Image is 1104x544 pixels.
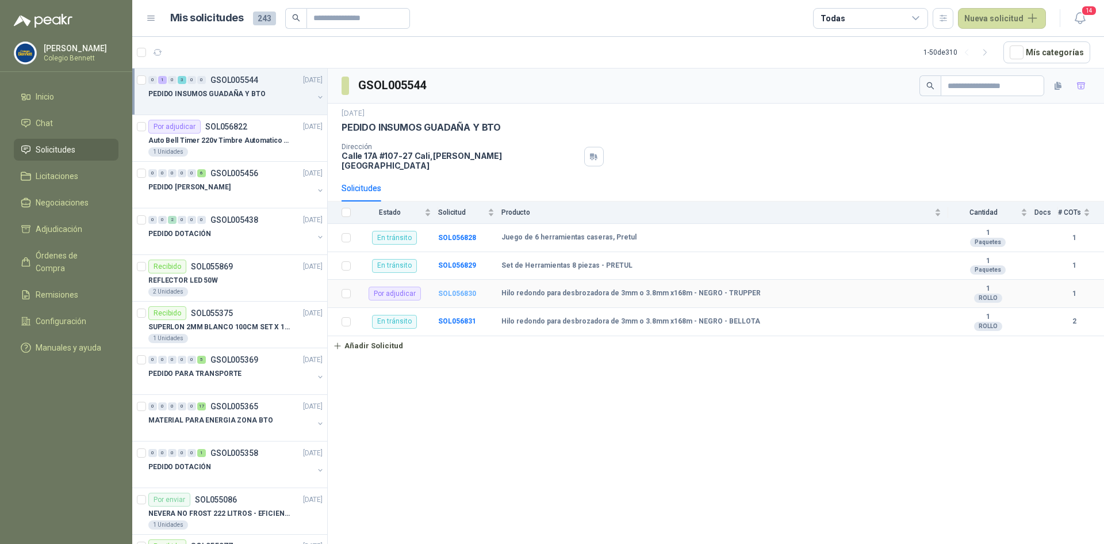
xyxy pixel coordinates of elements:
[197,356,206,364] div: 5
[168,216,177,224] div: 2
[132,115,327,162] a: Por adjudicarSOL056822[DATE] Auto Bell Timer 220v Timbre Automatico Para Colegios, Indust1 Unidades
[1081,5,1097,16] span: 14
[948,313,1028,322] b: 1
[438,290,476,298] a: SOL056830
[438,201,501,224] th: Solicitud
[438,261,476,269] a: SOL056829
[148,353,325,390] a: 0 0 0 0 0 5 GSOL005369[DATE] PEDIDO PARA TRANSPORTE
[948,201,1034,224] th: Cantidad
[948,208,1018,216] span: Cantidad
[197,169,206,177] div: 6
[14,284,118,306] a: Remisiones
[14,218,118,240] a: Adjudicación
[36,315,86,328] span: Configuración
[923,43,994,62] div: 1 - 50 de 310
[948,284,1028,294] b: 1
[44,55,116,62] p: Colegio Bennett
[1069,8,1090,29] button: 14
[195,496,237,504] p: SOL055086
[178,169,186,177] div: 0
[205,123,247,131] p: SOL056822
[292,14,300,22] span: search
[178,216,186,224] div: 0
[178,402,186,410] div: 0
[36,223,82,235] span: Adjudicación
[148,462,211,473] p: PEDIDO DOTACIÓN
[1058,201,1104,224] th: # COTs
[191,263,233,271] p: SOL055869
[342,182,381,195] div: Solicitudes
[148,73,325,110] a: 0 1 0 3 0 0 GSOL005544[DATE] PEDIDO INSUMOS GUADAÑA Y BTO
[821,12,845,25] div: Todas
[148,368,241,379] p: PEDIDO PARA TRANSPORTE
[148,449,157,457] div: 0
[501,233,637,242] b: Juego de 6 herramientas caseras, Pretul
[148,89,266,100] p: PEDIDO INSUMOS GUADAÑA Y BTO
[148,402,157,410] div: 0
[342,151,580,170] p: Calle 17A #107-27 Cali , [PERSON_NAME][GEOGRAPHIC_DATA]
[132,255,327,302] a: RecibidoSOL055869[DATE] REFLECTOR LED 50W2 Unidades
[148,356,157,364] div: 0
[328,336,408,356] button: Añadir Solicitud
[148,213,325,250] a: 0 0 2 0 0 0 GSOL005438[DATE] PEDIDO DOTACIÓN
[303,448,323,459] p: [DATE]
[158,216,167,224] div: 0
[14,337,118,359] a: Manuales y ayuda
[36,341,101,354] span: Manuales y ayuda
[14,14,72,28] img: Logo peakr
[1058,233,1090,244] b: 1
[1058,260,1090,271] b: 1
[372,231,417,245] div: En tránsito
[148,493,190,507] div: Por enviar
[974,294,1002,303] div: ROLLO
[168,449,177,457] div: 0
[168,169,177,177] div: 0
[36,143,75,156] span: Solicitudes
[36,196,89,209] span: Negociaciones
[178,76,186,84] div: 3
[148,306,186,320] div: Recibido
[1003,41,1090,63] button: Mís categorías
[132,488,327,535] a: Por enviarSOL055086[DATE] NEVERA NO FROST 222 LITROS - EFICIENCIA ENERGETICA A1 Unidades
[148,135,292,146] p: Auto Bell Timer 220v Timbre Automatico Para Colegios, Indust
[158,76,167,84] div: 1
[253,12,276,25] span: 243
[303,215,323,226] p: [DATE]
[1034,201,1058,224] th: Docs
[158,356,167,364] div: 0
[342,121,501,134] p: PEDIDO INSUMOS GUADAÑA Y BTO
[438,234,476,242] a: SOL056828
[303,121,323,132] p: [DATE]
[148,400,325,436] a: 0 0 0 0 0 17 GSOL005365[DATE] MATERIAL PARA ENERGIA ZONA BTO
[187,76,196,84] div: 0
[14,245,118,279] a: Órdenes de Compra
[187,169,196,177] div: 0
[14,139,118,161] a: Solicitudes
[168,76,177,84] div: 0
[148,520,188,530] div: 1 Unidades
[303,168,323,179] p: [DATE]
[303,355,323,366] p: [DATE]
[372,259,417,273] div: En tránsito
[187,449,196,457] div: 0
[210,216,258,224] p: GSOL005438
[187,216,196,224] div: 0
[158,169,167,177] div: 0
[148,182,231,193] p: PEDIDO [PERSON_NAME]
[210,76,258,84] p: GSOL005544
[187,402,196,410] div: 0
[974,322,1002,331] div: ROLLO
[958,8,1046,29] button: Nueva solicitud
[210,356,258,364] p: GSOL005369
[36,90,54,103] span: Inicio
[438,317,476,325] b: SOL056831
[148,76,157,84] div: 0
[132,302,327,348] a: RecibidoSOL055375[DATE] SUPERLON 2MM BLANCO 100CM SET X 150 METROS1 Unidades
[358,208,422,216] span: Estado
[970,265,1006,275] div: Paquetes
[36,117,53,130] span: Chat
[148,166,325,203] a: 0 0 0 0 0 6 GSOL005456[DATE] PEDIDO [PERSON_NAME]
[148,120,201,134] div: Por adjudicar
